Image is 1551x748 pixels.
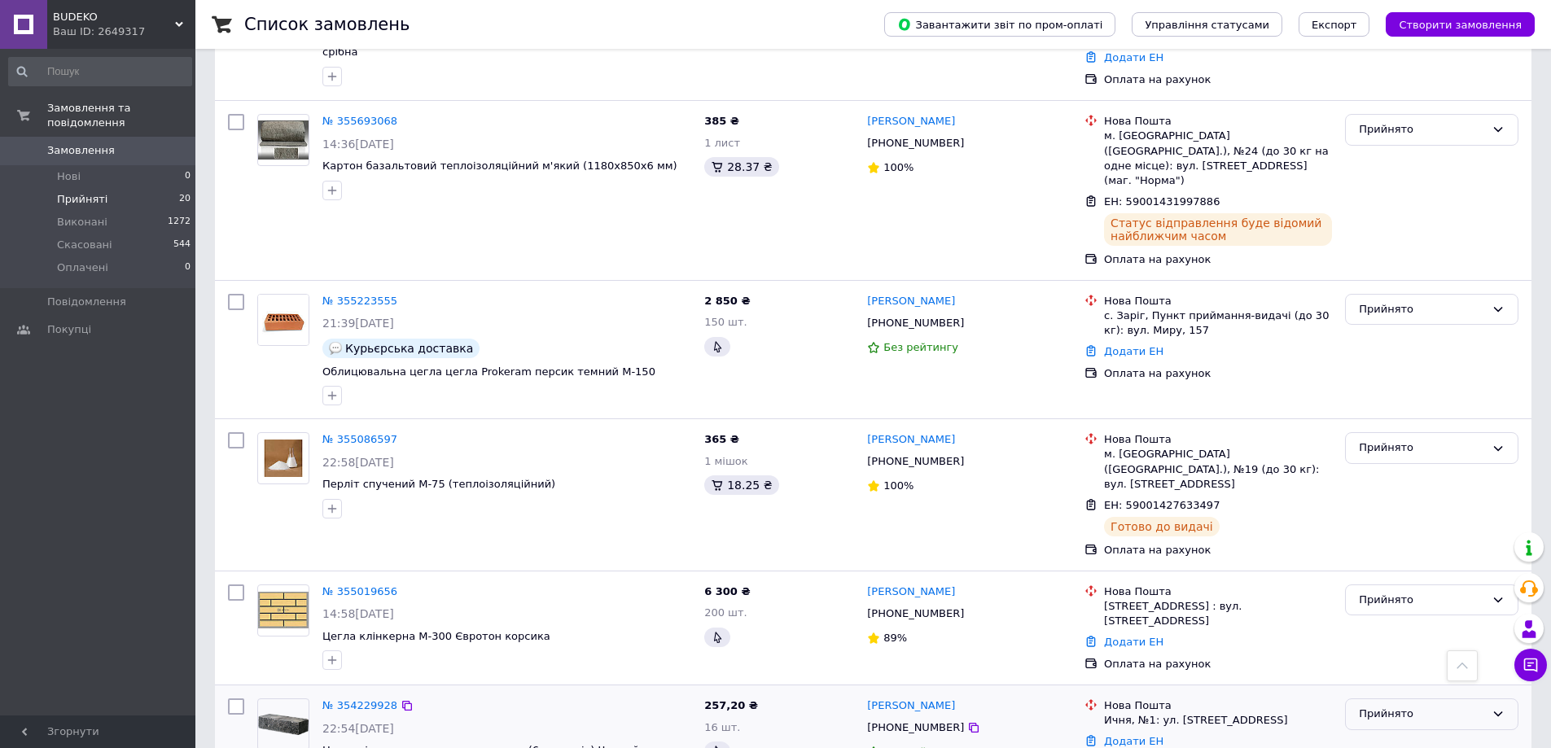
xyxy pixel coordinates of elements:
a: Фото товару [257,114,309,166]
div: [PHONE_NUMBER] [864,717,967,738]
span: Курьєрська доставка [345,342,473,355]
div: м. [GEOGRAPHIC_DATA] ([GEOGRAPHIC_DATA].), №19 (до 30 кг): вул. [STREET_ADDRESS] [1104,447,1332,492]
div: Нова Пошта [1104,698,1332,713]
a: Облицювальна цегла цегла Prokeram персик темний М-150 [322,365,655,378]
span: 6 300 ₴ [704,585,750,597]
a: Фото товару [257,584,309,636]
span: Покупці [47,322,91,337]
a: Фото товару [257,294,309,346]
button: Створити замовлення [1386,12,1535,37]
div: Нова Пошта [1104,584,1332,599]
span: 100% [883,161,914,173]
div: Ичня, №1: ул. [STREET_ADDRESS] [1104,713,1332,728]
a: [PERSON_NAME] [867,584,955,600]
span: ЕН: 59001427633497 [1104,499,1220,511]
span: 89% [883,632,907,644]
span: Управління статусами [1145,19,1269,31]
a: Додати ЕН [1104,735,1163,747]
a: № 355086597 [322,433,397,445]
a: [PERSON_NAME] [867,114,955,129]
span: 385 ₴ [704,115,739,127]
div: 18.25 ₴ [704,475,778,495]
div: [PHONE_NUMBER] [864,313,967,334]
span: 257,20 ₴ [704,699,758,711]
img: Фото товару [258,120,309,160]
img: Фото товару [258,440,309,478]
div: Готово до видачі [1104,517,1220,536]
button: Управління статусами [1132,12,1282,37]
div: Ваш ID: 2649317 [53,24,195,39]
a: Додати ЕН [1104,51,1163,63]
span: Прийняті [57,192,107,207]
div: Прийнято [1359,121,1485,138]
span: 150 шт. [704,316,747,328]
a: Створити замовлення [1369,18,1535,30]
span: 16 шт. [704,721,740,733]
div: [PHONE_NUMBER] [864,133,967,154]
span: BUDEKO [53,10,175,24]
a: Додати ЕН [1104,345,1163,357]
div: Оплата на рахунок [1104,72,1332,87]
button: Завантажити звіт по пром-оплаті [884,12,1115,37]
div: м. [GEOGRAPHIC_DATA] ([GEOGRAPHIC_DATA].), №24 (до 30 кг на одне місце): вул. [STREET_ADDRESS] (м... [1104,129,1332,188]
span: Виконані [57,215,107,230]
a: № 354229928 [322,699,397,711]
div: 28.37 ₴ [704,157,778,177]
div: [PHONE_NUMBER] [864,451,967,472]
div: [PHONE_NUMBER] [864,603,967,624]
div: Прийнято [1359,440,1485,457]
div: [STREET_ADDRESS] : вул. [STREET_ADDRESS] [1104,599,1332,628]
h1: Список замовлень [244,15,410,34]
span: Нові [57,169,81,184]
span: Завантажити звіт по пром-оплаті [897,17,1102,32]
button: Чат з покупцем [1514,649,1547,681]
span: Експорт [1312,19,1357,31]
a: Цегла клінкерна М-300 Євротон корсика [322,630,550,642]
div: Оплата на рахунок [1104,543,1332,558]
div: Статус відправлення буде відомий найближчим часом [1104,213,1332,246]
span: 1 лист [704,137,740,149]
img: :speech_balloon: [329,342,342,355]
span: 100% [883,479,914,492]
div: Нова Пошта [1104,114,1332,129]
span: 21:39[DATE] [322,317,394,330]
div: Прийнято [1359,592,1485,609]
span: Створити замовлення [1399,19,1522,31]
span: 14:36[DATE] [322,138,394,151]
a: [PERSON_NAME] [867,698,955,714]
div: с. Заріг, Пункт приймання-видачі (до 30 кг): вул. Миру, 157 [1104,308,1332,338]
a: Додати ЕН [1104,636,1163,648]
a: № 355019656 [322,585,397,597]
a: № 355693068 [322,115,397,127]
span: Без рейтингу [883,341,958,353]
input: Пошук [8,57,192,86]
span: 14:58[DATE] [322,607,394,620]
img: Фото товару [258,295,309,345]
span: 200 шт. [704,606,747,619]
span: 1 мішок [704,455,748,467]
span: 1272 [168,215,191,230]
span: 0 [185,169,191,184]
span: 544 [173,238,191,252]
img: Фото товару [258,592,309,628]
a: Фото товару [257,432,309,484]
span: Оплачені [57,260,108,275]
a: Перліт спучений М-75 (теплоізоляційний) [322,478,555,490]
span: Скасовані [57,238,112,252]
div: Нова Пошта [1104,294,1332,308]
span: Замовлення [47,143,115,158]
div: Оплата на рахунок [1104,366,1332,381]
a: [PERSON_NAME] [867,294,955,309]
span: 22:58[DATE] [322,456,394,469]
span: 20 [179,192,191,207]
span: Повідомлення [47,295,126,309]
span: ЕН: 59001431997886 [1104,195,1220,208]
div: Нова Пошта [1104,432,1332,447]
span: 0 [185,260,191,275]
a: № 355223555 [322,295,397,307]
span: 365 ₴ [704,433,739,445]
a: Картон базальтовий теплоізоляційний м'який (1180х850х6 мм) [322,160,677,172]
